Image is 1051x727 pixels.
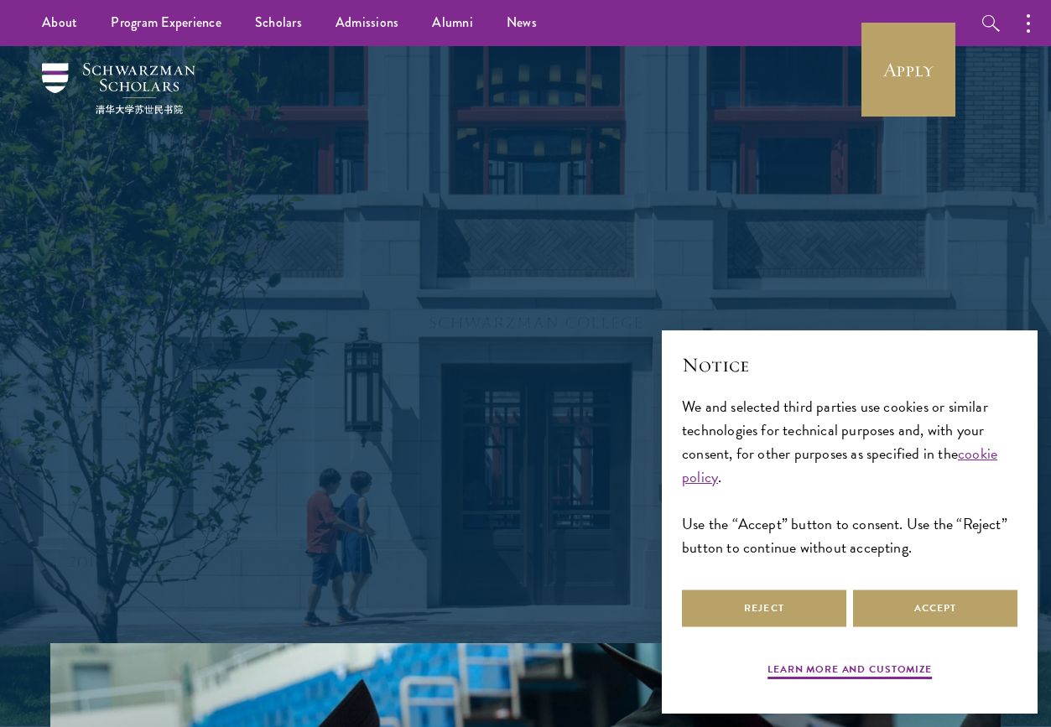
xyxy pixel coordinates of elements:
[853,589,1017,627] button: Accept
[861,23,955,117] a: Apply
[682,442,997,488] a: cookie policy
[767,662,932,682] button: Learn more and customize
[682,395,1017,560] div: We and selected third parties use cookies or similar technologies for technical purposes and, wit...
[682,351,1017,379] h2: Notice
[42,63,195,114] img: Schwarzman Scholars
[682,589,846,627] button: Reject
